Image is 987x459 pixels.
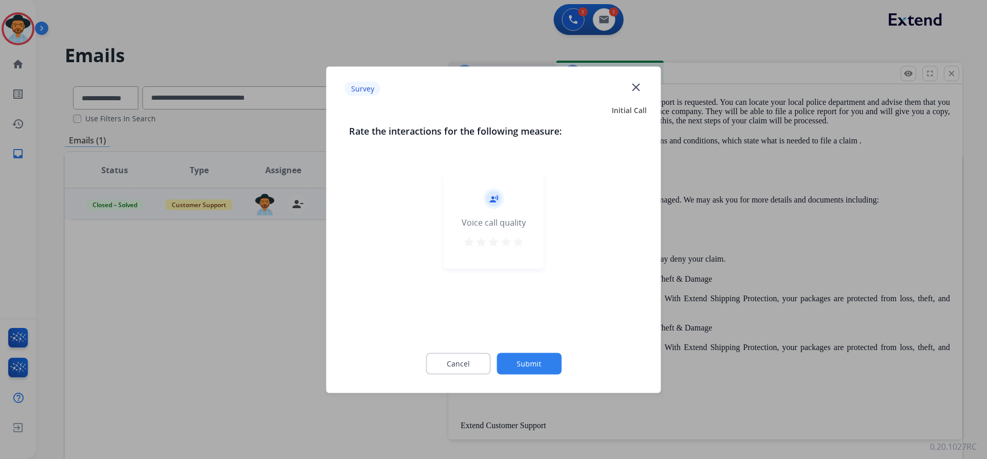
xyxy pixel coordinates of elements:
div: Voice call quality [462,216,526,228]
mat-icon: star [512,235,524,248]
mat-icon: close [629,80,643,94]
mat-icon: star [463,235,475,248]
span: Initial Call [612,105,647,115]
button: Cancel [426,353,490,374]
p: 0.20.1027RC [930,440,977,453]
mat-icon: star [487,235,500,248]
mat-icon: star [475,235,487,248]
mat-icon: record_voice_over [489,194,498,203]
p: Survey [345,82,380,96]
h3: Rate the interactions for the following measure: [349,123,638,138]
button: Submit [497,353,561,374]
mat-icon: star [500,235,512,248]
